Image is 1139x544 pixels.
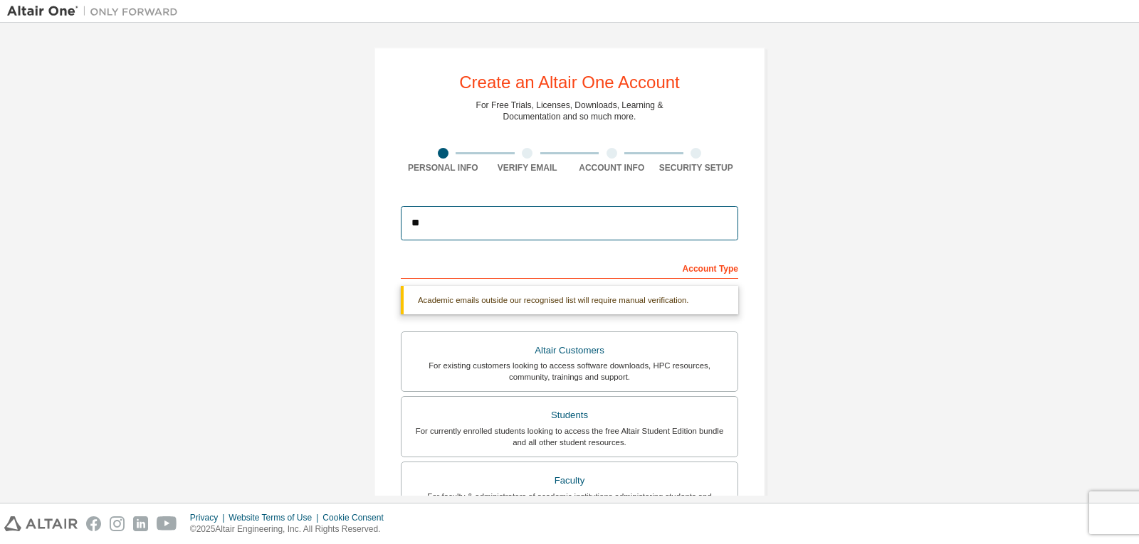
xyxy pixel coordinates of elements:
[569,162,654,174] div: Account Info
[410,471,729,491] div: Faculty
[190,512,229,523] div: Privacy
[133,516,148,531] img: linkedin.svg
[654,162,739,174] div: Security Setup
[410,405,729,425] div: Students
[410,341,729,361] div: Altair Customers
[476,100,663,122] div: For Free Trials, Licenses, Downloads, Learning & Documentation and so much more.
[410,360,729,383] div: For existing customers looking to access software downloads, HPC resources, community, trainings ...
[157,516,177,531] img: youtube.svg
[410,491,729,513] div: For faculty & administrators of academic institutions administering students and accessing softwa...
[86,516,101,531] img: facebook.svg
[401,286,738,314] div: Academic emails outside our recognised list will require manual verification.
[4,516,78,531] img: altair_logo.svg
[229,512,322,523] div: Website Terms of Use
[190,523,392,535] p: © 2025 Altair Engineering, Inc. All Rights Reserved.
[322,512,392,523] div: Cookie Consent
[7,4,185,18] img: Altair One
[401,256,738,279] div: Account Type
[485,162,570,174] div: Verify Email
[401,162,485,174] div: Personal Info
[459,74,680,91] div: Create an Altair One Account
[410,425,729,448] div: For currently enrolled students looking to access the free Altair Student Edition bundle and all ...
[110,516,125,531] img: instagram.svg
